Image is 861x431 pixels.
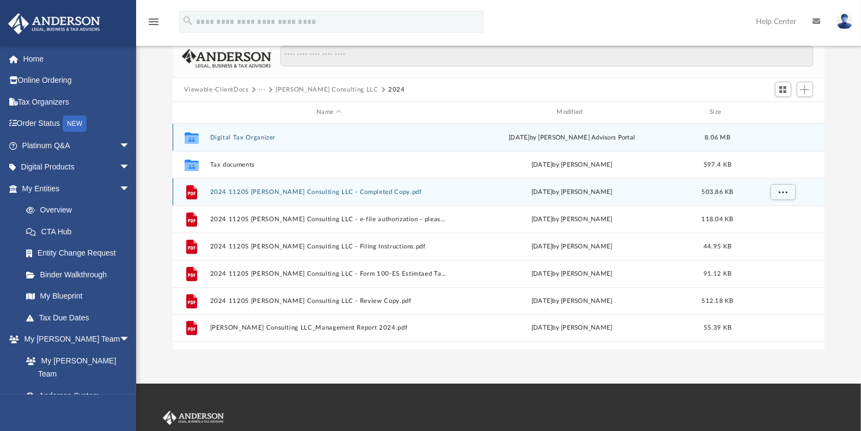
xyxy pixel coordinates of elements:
[453,241,691,251] div: [DATE] by [PERSON_NAME]
[453,187,691,197] div: [DATE] by [PERSON_NAME]
[15,307,146,329] a: Tax Due Dates
[177,107,204,117] div: id
[703,161,731,167] span: 597.4 KB
[210,216,448,223] button: 2024 1120S [PERSON_NAME] Consulting LLC - e-file authorization - please sign.pdf
[119,178,141,200] span: arrow_drop_down
[453,214,691,224] div: [DATE] by [PERSON_NAME]
[119,156,141,179] span: arrow_drop_down
[701,189,733,195] span: 503.86 KB
[15,221,146,242] a: CTA Hub
[703,270,731,276] span: 91.12 KB
[8,91,146,113] a: Tax Organizers
[388,85,405,95] button: 2024
[8,156,146,178] a: Digital Productsarrow_drop_down
[703,243,731,249] span: 44.95 KB
[210,270,448,277] button: 2024 1120S [PERSON_NAME] Consulting LLC - Form 100-ES Estimtaed Tax Voucher.pdf
[173,124,825,349] div: grid
[453,323,691,333] div: [DATE] by [PERSON_NAME]
[8,70,146,92] a: Online Ordering
[8,113,146,135] a: Order StatusNEW
[8,48,146,70] a: Home
[453,296,691,306] div: [DATE] by [PERSON_NAME]
[119,329,141,351] span: arrow_drop_down
[453,269,691,278] div: [DATE] by [PERSON_NAME]
[15,286,141,307] a: My Blueprint
[775,82,791,97] button: Switch to Grid View
[210,161,448,168] button: Tax documents
[209,107,448,117] div: Name
[15,199,146,221] a: Overview
[210,134,448,141] button: Digital Tax Organizer
[701,298,733,303] span: 512.18 KB
[453,160,691,169] div: [DATE] by [PERSON_NAME]
[8,135,146,156] a: Platinum Q&Aarrow_drop_down
[695,107,739,117] div: Size
[119,135,141,157] span: arrow_drop_down
[744,107,820,117] div: id
[147,15,160,28] i: menu
[182,15,194,27] i: search
[15,350,136,385] a: My [PERSON_NAME] Team
[210,189,448,196] button: 2024 1120S [PERSON_NAME] Consulting LLC - Completed Copy.pdf
[770,184,795,200] button: More options
[797,82,813,97] button: Add
[453,132,691,142] div: [DATE] by [PERSON_NAME] Advisors Portal
[147,21,160,28] a: menu
[259,85,266,95] button: ···
[210,243,448,250] button: 2024 1120S [PERSON_NAME] Consulting LLC - Filing Instructions.pdf
[15,385,141,406] a: Anderson System
[453,107,691,117] div: Modified
[210,324,448,331] button: [PERSON_NAME] Consulting LLC_Management Report 2024.pdf
[15,242,146,264] a: Entity Change Request
[8,178,146,199] a: My Entitiesarrow_drop_down
[280,46,813,66] input: Search files and folders
[5,13,103,34] img: Anderson Advisors Platinum Portal
[701,216,733,222] span: 118.04 KB
[63,116,87,132] div: NEW
[276,85,378,95] button: [PERSON_NAME] Consulting LLC
[184,85,248,95] button: Viewable-ClientDocs
[15,264,146,286] a: Binder Walkthrough
[8,329,141,350] a: My [PERSON_NAME] Teamarrow_drop_down
[210,298,448,305] button: 2024 1120S [PERSON_NAME] Consulting LLC - Review Copy.pdf
[161,411,226,425] img: Anderson Advisors Platinum Portal
[705,134,730,140] span: 8.06 MB
[703,325,731,331] span: 55.39 KB
[836,14,853,29] img: User Pic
